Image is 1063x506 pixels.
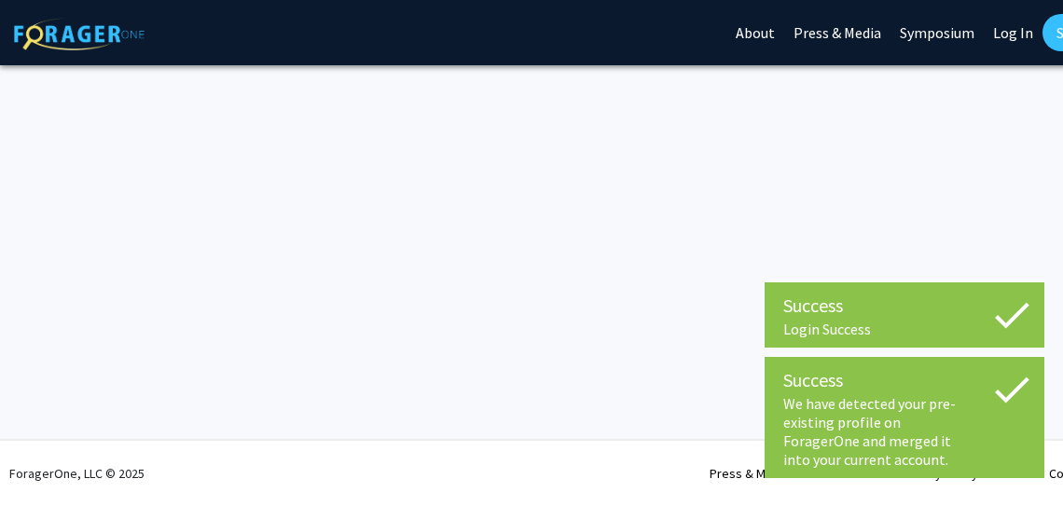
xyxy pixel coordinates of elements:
[783,366,1026,394] div: Success
[14,18,145,50] img: ForagerOne Logo
[710,465,790,482] a: Press & Media
[9,441,145,506] div: ForagerOne, LLC © 2025
[783,292,1026,320] div: Success
[783,394,1026,469] div: We have detected your pre-existing profile on ForagerOne and merged it into your current account.
[783,320,1026,338] div: Login Success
